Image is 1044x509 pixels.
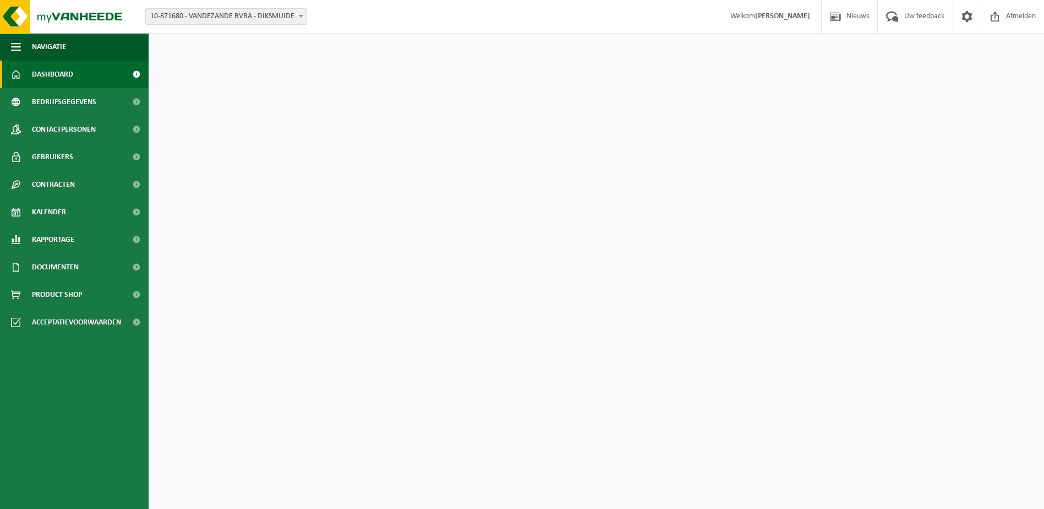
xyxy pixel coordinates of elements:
span: Dashboard [32,61,73,88]
strong: [PERSON_NAME] [755,12,810,20]
span: Contracten [32,171,75,198]
span: Navigatie [32,33,66,61]
span: Product Shop [32,281,82,308]
span: 10-871680 - VANDEZANDE BVBA - DIKSMUIDE [146,9,307,24]
span: Rapportage [32,226,74,253]
span: Kalender [32,198,66,226]
span: Contactpersonen [32,116,96,143]
span: Documenten [32,253,79,281]
span: 10-871680 - VANDEZANDE BVBA - DIKSMUIDE [145,8,307,25]
span: Bedrijfsgegevens [32,88,96,116]
span: Acceptatievoorwaarden [32,308,121,336]
span: Gebruikers [32,143,73,171]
